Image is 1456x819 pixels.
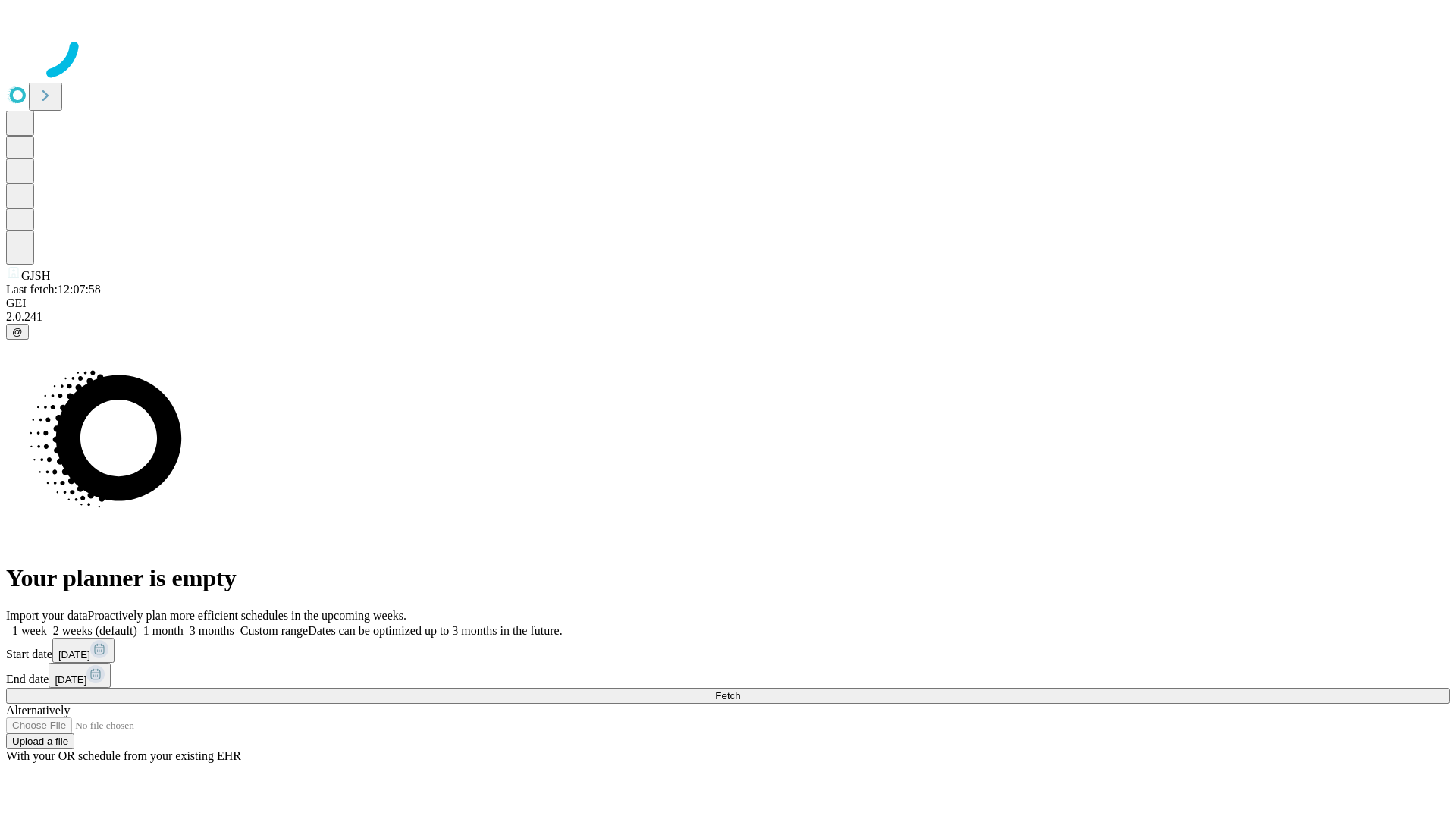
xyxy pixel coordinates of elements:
[6,564,1450,592] h1: Your planner is empty
[143,624,184,637] span: 1 month
[21,269,50,282] span: GJSH
[6,324,29,340] button: @
[6,609,88,622] span: Import your data
[49,663,111,688] button: [DATE]
[12,326,23,337] span: @
[58,649,90,661] span: [DATE]
[53,624,137,637] span: 2 weeks (default)
[715,690,740,701] span: Fetch
[88,609,406,622] span: Proactively plan more efficient schedules in the upcoming weeks.
[6,663,1450,688] div: End date
[6,638,1450,663] div: Start date
[6,749,241,762] span: With your OR schedule from your existing EHR
[6,688,1450,704] button: Fetch
[190,624,234,637] span: 3 months
[6,310,1450,324] div: 2.0.241
[55,674,86,686] span: [DATE]
[52,638,115,663] button: [DATE]
[308,624,562,637] span: Dates can be optimized up to 3 months in the future.
[12,624,47,637] span: 1 week
[240,624,308,637] span: Custom range
[6,704,70,717] span: Alternatively
[6,733,74,749] button: Upload a file
[6,283,101,296] span: Last fetch: 12:07:58
[6,297,1450,310] div: GEI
